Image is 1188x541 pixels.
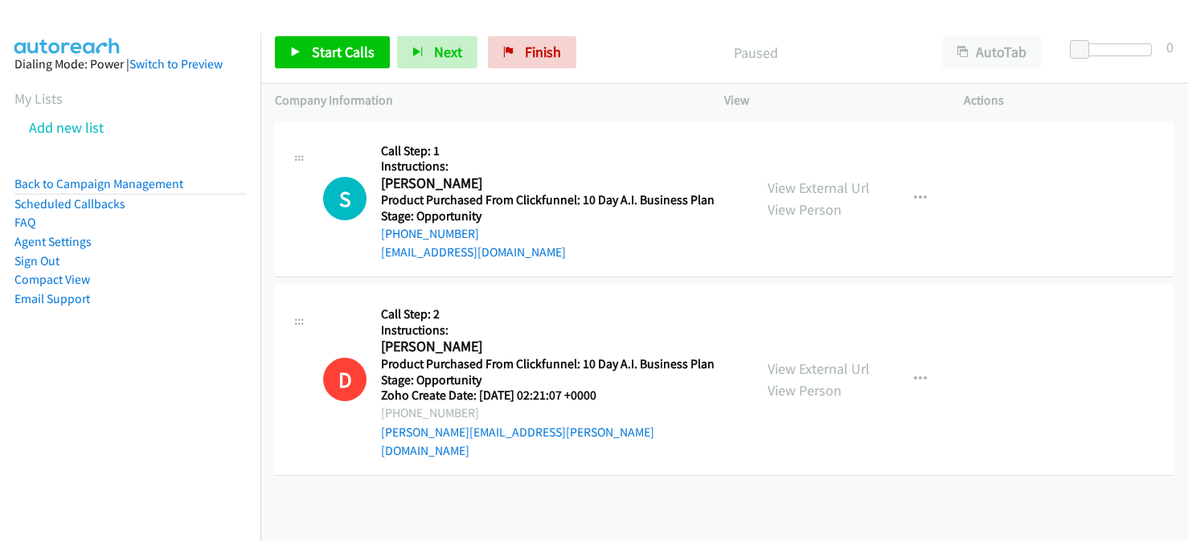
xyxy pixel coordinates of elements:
h5: Call Step: 1 [381,143,715,159]
h5: Stage: Opportunity [381,372,739,388]
a: [PHONE_NUMBER] [381,226,479,241]
a: Start Calls [275,36,390,68]
p: Paused [598,42,913,64]
a: Email Support [14,291,90,306]
a: Scheduled Callbacks [14,196,125,211]
a: View External Url [768,359,870,378]
button: Next [397,36,477,68]
div: Dialing Mode: Power | [14,55,246,74]
a: [PERSON_NAME][EMAIL_ADDRESS][PERSON_NAME][DOMAIN_NAME] [381,424,654,459]
h5: Zoho Create Date: [DATE] 02:21:07 +0000 [381,387,739,404]
div: The call is yet to be attempted [323,177,367,220]
button: AutoTab [942,36,1042,68]
a: View Person [768,381,842,400]
h5: Product Purchased From Clickfunnel: 10 Day A.I. Business Plan [381,192,715,208]
a: Sign Out [14,253,59,268]
p: Actions [964,91,1174,110]
div: [PHONE_NUMBER] [381,404,739,423]
a: Back to Campaign Management [14,176,183,191]
h1: D [323,358,367,401]
a: View Person [768,200,842,219]
h2: [PERSON_NAME] [381,174,709,193]
span: Start Calls [312,43,375,61]
a: Compact View [14,272,90,287]
a: Agent Settings [14,234,92,249]
h2: [PERSON_NAME] [381,338,709,356]
p: Company Information [275,91,695,110]
div: 0 [1166,36,1174,58]
a: View External Url [768,178,870,197]
span: Finish [525,43,561,61]
h5: Call Step: 2 [381,306,739,322]
h5: Stage: Opportunity [381,208,715,224]
h5: Instructions: [381,158,715,174]
div: This number is on the do not call list [323,358,367,401]
h5: Product Purchased From Clickfunnel: 10 Day A.I. Business Plan [381,356,739,372]
a: FAQ [14,215,35,230]
span: Next [434,43,462,61]
a: My Lists [14,89,63,108]
div: Delay between calls (in seconds) [1078,43,1152,56]
a: Add new list [29,118,104,137]
a: Switch to Preview [129,56,223,72]
a: Finish [488,36,576,68]
p: View [724,91,935,110]
h1: S [323,177,367,220]
a: [EMAIL_ADDRESS][DOMAIN_NAME] [381,244,566,260]
h5: Instructions: [381,322,739,338]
